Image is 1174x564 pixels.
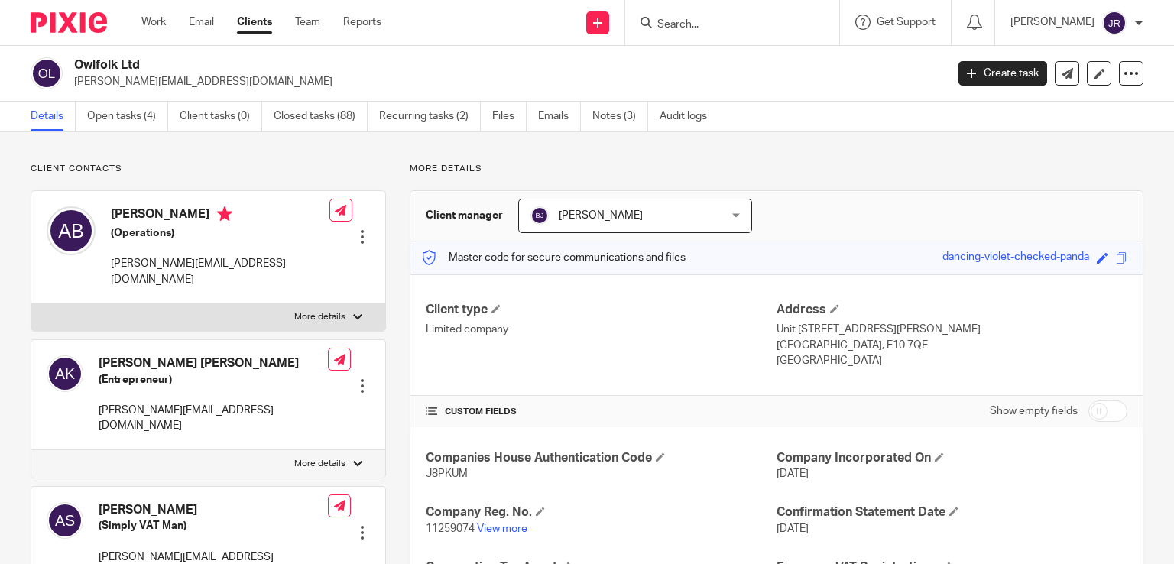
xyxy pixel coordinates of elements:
[492,102,527,131] a: Files
[99,502,328,518] h4: [PERSON_NAME]
[426,504,777,520] h4: Company Reg. No.
[1102,11,1127,35] img: svg%3E
[777,450,1127,466] h4: Company Incorporated On
[294,458,345,470] p: More details
[777,322,1127,337] p: Unit [STREET_ADDRESS][PERSON_NAME]
[99,372,328,387] h5: (Entrepreneur)
[777,338,1127,353] p: [GEOGRAPHIC_DATA], E10 7QE
[410,163,1143,175] p: More details
[422,250,686,265] p: Master code for secure communications and files
[426,468,468,479] span: J8PKUM
[111,225,329,241] h5: (Operations)
[426,523,475,534] span: 11259074
[99,403,328,434] p: [PERSON_NAME][EMAIL_ADDRESS][DOMAIN_NAME]
[99,355,328,371] h4: [PERSON_NAME] [PERSON_NAME]
[660,102,718,131] a: Audit logs
[180,102,262,131] a: Client tasks (0)
[530,206,549,225] img: svg%3E
[426,406,777,418] h4: CUSTOM FIELDS
[777,504,1127,520] h4: Confirmation Statement Date
[538,102,581,131] a: Emails
[426,322,777,337] p: Limited company
[141,15,166,30] a: Work
[343,15,381,30] a: Reports
[877,17,936,28] span: Get Support
[111,206,329,225] h4: [PERSON_NAME]
[217,206,232,222] i: Primary
[274,102,368,131] a: Closed tasks (88)
[111,256,329,287] p: [PERSON_NAME][EMAIL_ADDRESS][DOMAIN_NAME]
[47,502,83,539] img: svg%3E
[47,355,83,392] img: svg%3E
[87,102,168,131] a: Open tasks (4)
[990,404,1078,419] label: Show empty fields
[477,523,527,534] a: View more
[74,74,936,89] p: [PERSON_NAME][EMAIL_ADDRESS][DOMAIN_NAME]
[31,163,386,175] p: Client contacts
[74,57,764,73] h2: Owlfolk Ltd
[426,302,777,318] h4: Client type
[426,450,777,466] h4: Companies House Authentication Code
[559,210,643,221] span: [PERSON_NAME]
[1010,15,1095,30] p: [PERSON_NAME]
[958,61,1047,86] a: Create task
[31,57,63,89] img: svg%3E
[31,12,107,33] img: Pixie
[237,15,272,30] a: Clients
[777,353,1127,368] p: [GEOGRAPHIC_DATA]
[189,15,214,30] a: Email
[294,311,345,323] p: More details
[99,518,328,533] h5: (Simply VAT Man)
[379,102,481,131] a: Recurring tasks (2)
[942,249,1089,267] div: dancing-violet-checked-panda
[592,102,648,131] a: Notes (3)
[31,102,76,131] a: Details
[47,206,96,255] img: svg%3E
[777,302,1127,318] h4: Address
[295,15,320,30] a: Team
[426,208,503,223] h3: Client manager
[777,523,809,534] span: [DATE]
[656,18,793,32] input: Search
[777,468,809,479] span: [DATE]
